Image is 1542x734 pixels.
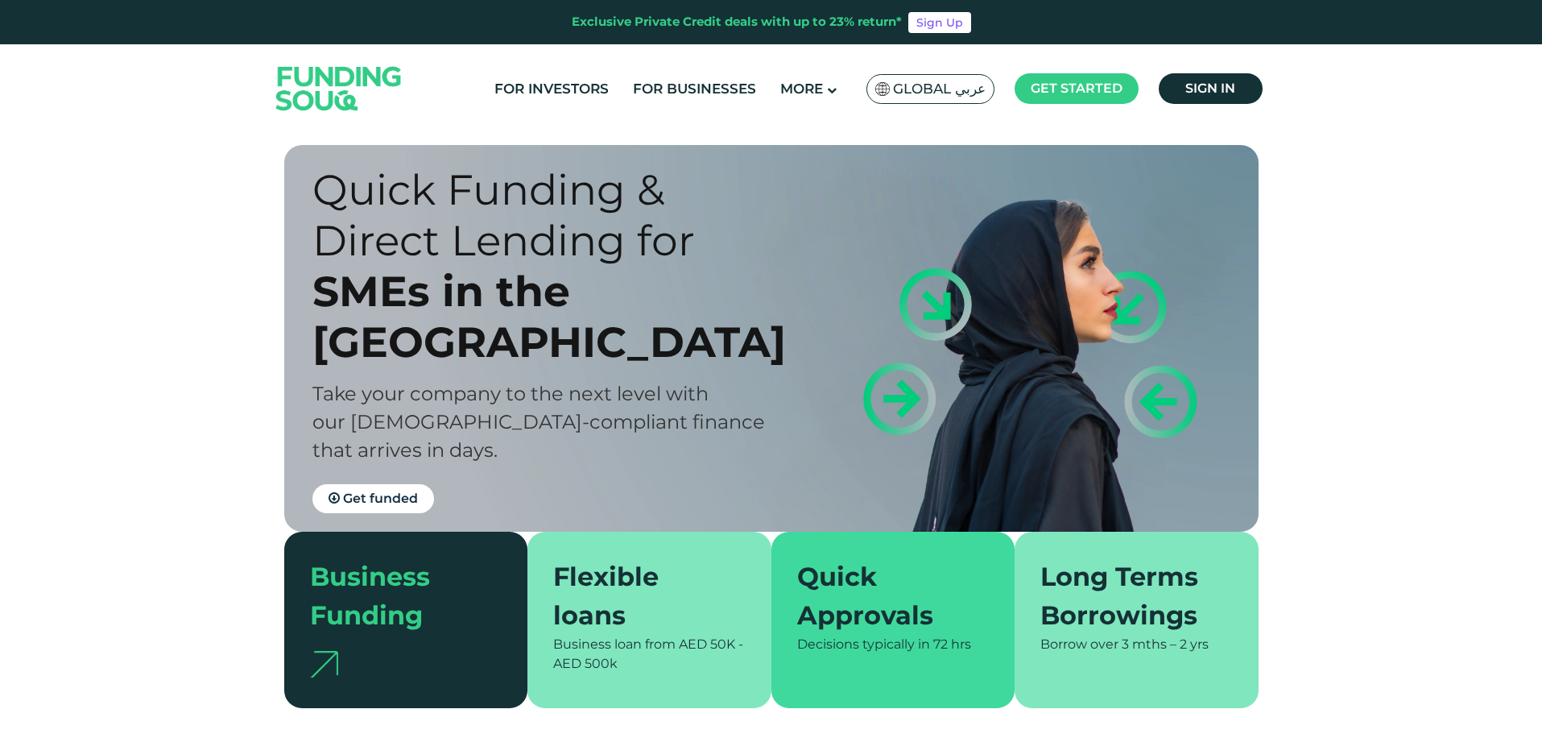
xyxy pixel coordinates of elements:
[875,82,890,96] img: SA Flag
[310,651,338,678] img: arrow
[310,558,483,635] div: Business Funding
[312,164,800,266] div: Quick Funding & Direct Lending for
[312,266,800,367] div: SMEs in the [GEOGRAPHIC_DATA]
[1040,558,1213,635] div: Long Terms Borrowings
[572,13,902,31] div: Exclusive Private Credit deals with up to 23% return*
[780,81,823,97] span: More
[1122,637,1209,652] span: 3 mths – 2 yrs
[1040,637,1118,652] span: Borrow over
[260,48,418,129] img: Logo
[553,558,726,635] div: Flexible loans
[312,484,434,513] a: Get funded
[933,637,971,652] span: 72 hrs
[797,637,930,652] span: Decisions typically in
[343,491,418,506] span: Get funded
[1185,81,1235,96] span: Sign in
[1159,73,1263,104] a: Sign in
[312,382,765,462] span: Take your company to the next level with our [DEMOGRAPHIC_DATA]-compliant finance that arrives in...
[490,76,613,102] a: For Investors
[629,76,760,102] a: For Businesses
[1031,81,1122,96] span: Get started
[908,12,971,33] a: Sign Up
[553,637,676,652] span: Business loan from
[797,558,970,635] div: Quick Approvals
[893,80,986,98] span: Global عربي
